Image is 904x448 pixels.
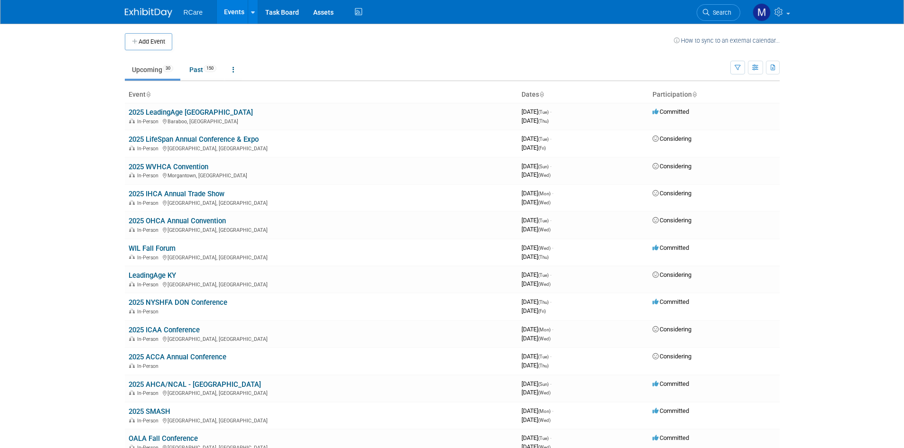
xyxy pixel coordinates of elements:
[522,135,551,142] span: [DATE]
[129,217,226,225] a: 2025 OHCA Annual Convention
[522,298,551,305] span: [DATE]
[522,380,551,387] span: [DATE]
[538,137,549,142] span: (Tue)
[129,353,226,361] a: 2025 ACCA Annual Conference
[538,164,549,169] span: (Sun)
[125,33,172,50] button: Add Event
[538,409,550,414] span: (Mon)
[522,434,551,441] span: [DATE]
[522,335,550,342] span: [DATE]
[538,255,549,260] span: (Thu)
[129,244,176,253] a: WIL Fall Forum
[652,326,691,333] span: Considering
[137,418,161,424] span: In-Person
[652,353,691,360] span: Considering
[129,163,208,171] a: 2025 WVHCA Convention
[652,163,691,170] span: Considering
[538,390,550,395] span: (Wed)
[550,380,551,387] span: -
[129,271,176,280] a: LeadingAge KY
[552,326,553,333] span: -
[538,436,549,441] span: (Tue)
[182,61,224,79] a: Past150
[538,227,550,232] span: (Wed)
[129,119,135,123] img: In-Person Event
[125,61,180,79] a: Upcoming30
[522,389,550,396] span: [DATE]
[129,280,514,288] div: [GEOGRAPHIC_DATA], [GEOGRAPHIC_DATA]
[550,434,551,441] span: -
[129,416,514,424] div: [GEOGRAPHIC_DATA], [GEOGRAPHIC_DATA]
[522,144,546,151] span: [DATE]
[550,163,551,170] span: -
[163,65,173,72] span: 30
[652,217,691,224] span: Considering
[652,244,689,251] span: Committed
[538,246,550,251] span: (Wed)
[522,244,553,251] span: [DATE]
[652,271,691,278] span: Considering
[652,190,691,197] span: Considering
[538,282,550,287] span: (Wed)
[649,87,780,103] th: Participation
[522,190,553,197] span: [DATE]
[538,119,549,124] span: (Thu)
[129,190,224,198] a: 2025 IHCA Annual Trade Show
[538,218,549,223] span: (Tue)
[129,108,253,117] a: 2025 LeadingAge [GEOGRAPHIC_DATA]
[129,309,135,313] img: In-Person Event
[692,91,697,98] a: Sort by Participation Type
[538,273,549,278] span: (Tue)
[652,434,689,441] span: Committed
[518,87,649,103] th: Dates
[129,117,514,125] div: Baraboo, [GEOGRAPHIC_DATA]
[522,416,550,423] span: [DATE]
[137,227,161,233] span: In-Person
[184,9,203,16] span: RCare
[652,380,689,387] span: Committed
[129,255,135,259] img: In-Person Event
[550,298,551,305] span: -
[652,135,691,142] span: Considering
[550,135,551,142] span: -
[552,190,553,197] span: -
[550,353,551,360] span: -
[522,253,549,260] span: [DATE]
[674,37,780,44] a: How to sync to an external calendar...
[522,307,546,314] span: [DATE]
[552,244,553,251] span: -
[137,255,161,261] span: In-Person
[522,271,551,278] span: [DATE]
[538,336,550,341] span: (Wed)
[538,191,550,196] span: (Mon)
[137,119,161,125] span: In-Person
[538,173,550,178] span: (Wed)
[129,363,135,368] img: In-Person Event
[522,117,549,124] span: [DATE]
[522,217,551,224] span: [DATE]
[538,300,549,305] span: (Thu)
[129,336,135,341] img: In-Person Event
[538,382,549,387] span: (Sun)
[137,309,161,315] span: In-Person
[129,171,514,179] div: Morgantown, [GEOGRAPHIC_DATA]
[522,353,551,360] span: [DATE]
[522,362,549,369] span: [DATE]
[204,65,216,72] span: 150
[550,108,551,115] span: -
[538,327,550,332] span: (Mon)
[522,226,550,233] span: [DATE]
[137,146,161,152] span: In-Person
[137,173,161,179] span: In-Person
[129,144,514,152] div: [GEOGRAPHIC_DATA], [GEOGRAPHIC_DATA]
[129,390,135,395] img: In-Person Event
[129,418,135,422] img: In-Person Event
[125,8,172,18] img: ExhibitDay
[538,309,546,314] span: (Fri)
[550,271,551,278] span: -
[129,434,198,443] a: OALA Fall Conference
[522,199,550,206] span: [DATE]
[129,200,135,205] img: In-Person Event
[129,253,514,261] div: [GEOGRAPHIC_DATA], [GEOGRAPHIC_DATA]
[129,227,135,232] img: In-Person Event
